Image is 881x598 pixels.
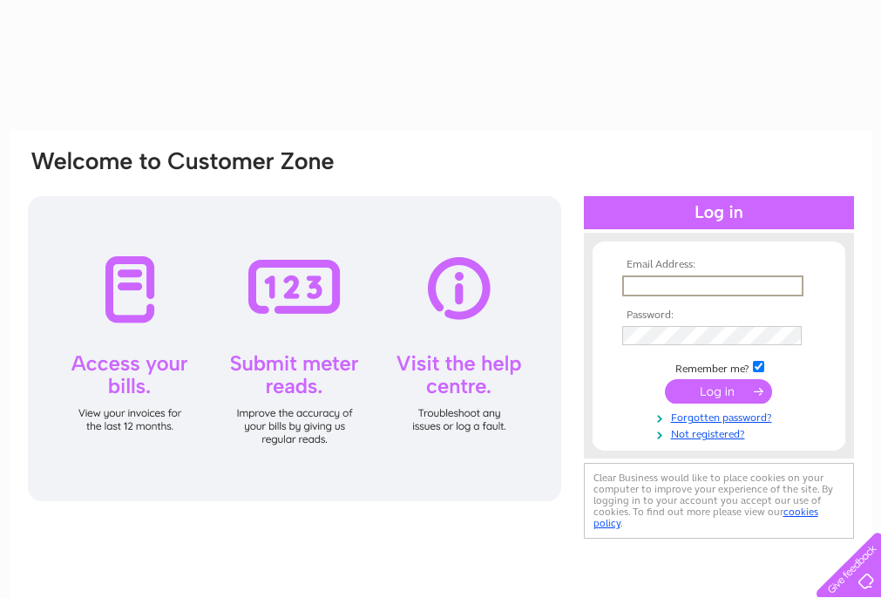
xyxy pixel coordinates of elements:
div: Clear Business would like to place cookies on your computer to improve your experience of the sit... [584,463,854,539]
a: cookies policy [593,506,818,529]
a: Not registered? [622,425,820,441]
th: Password: [618,309,820,322]
td: Remember me? [618,358,820,376]
a: Forgotten password? [622,408,820,425]
input: Submit [665,379,772,404]
th: Email Address: [618,259,820,271]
